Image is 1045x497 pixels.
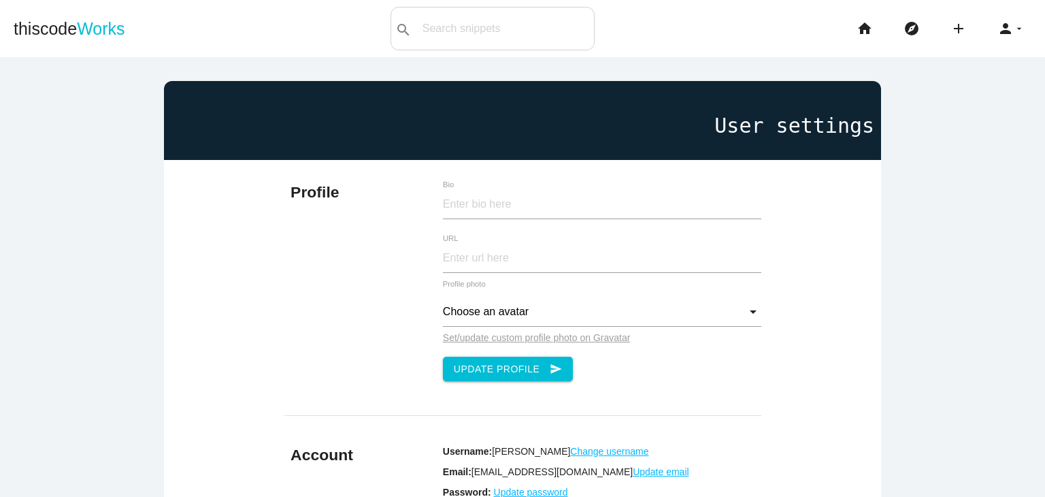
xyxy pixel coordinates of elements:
i: send [550,357,562,381]
label: URL [443,234,710,243]
a: Change username [570,446,648,457]
i: home [857,7,873,50]
b: Username: [443,446,492,457]
label: Profile photo [443,280,486,288]
b: Email: [443,466,471,477]
i: add [950,7,967,50]
button: search [391,7,416,50]
p: [PERSON_NAME] [443,446,762,457]
a: thiscodeWorks [14,7,125,50]
b: Account [291,446,353,464]
p: [EMAIL_ADDRESS][DOMAIN_NAME] [443,466,762,477]
input: Enter bio here [443,190,762,219]
input: Search snippets [416,14,594,43]
b: Profile [291,183,339,201]
i: explore [903,7,920,50]
i: person [997,7,1014,50]
a: Set/update custom profile photo on Gravatar [443,332,631,343]
h1: User settings [171,114,874,137]
a: Update email [633,466,689,477]
span: Works [77,19,125,38]
i: search [395,8,412,52]
button: Update Profilesend [443,357,574,381]
label: Bio [443,180,710,189]
i: arrow_drop_down [1014,7,1025,50]
input: Enter url here [443,244,762,273]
